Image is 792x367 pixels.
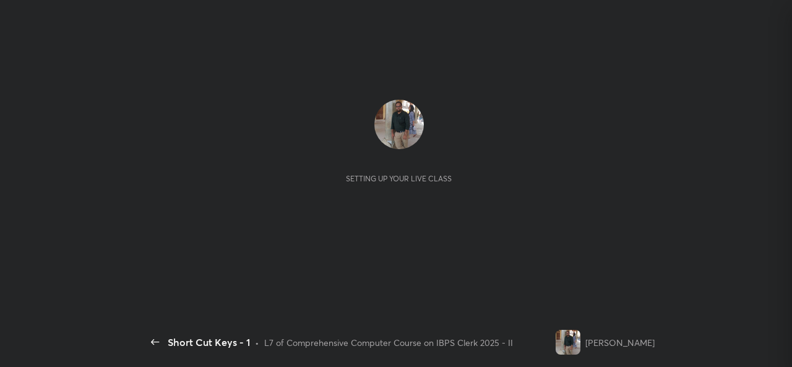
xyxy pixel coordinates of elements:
[346,174,452,183] div: Setting up your live class
[556,330,580,355] img: fd3d1c1d6ced4e678e73908509670805.jpg
[585,336,655,349] div: [PERSON_NAME]
[374,100,424,149] img: fd3d1c1d6ced4e678e73908509670805.jpg
[264,336,513,349] div: L7 of Comprehensive Computer Course on IBPS Clerk 2025 - II
[255,336,259,349] div: •
[168,335,250,350] div: Short Cut Keys - 1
